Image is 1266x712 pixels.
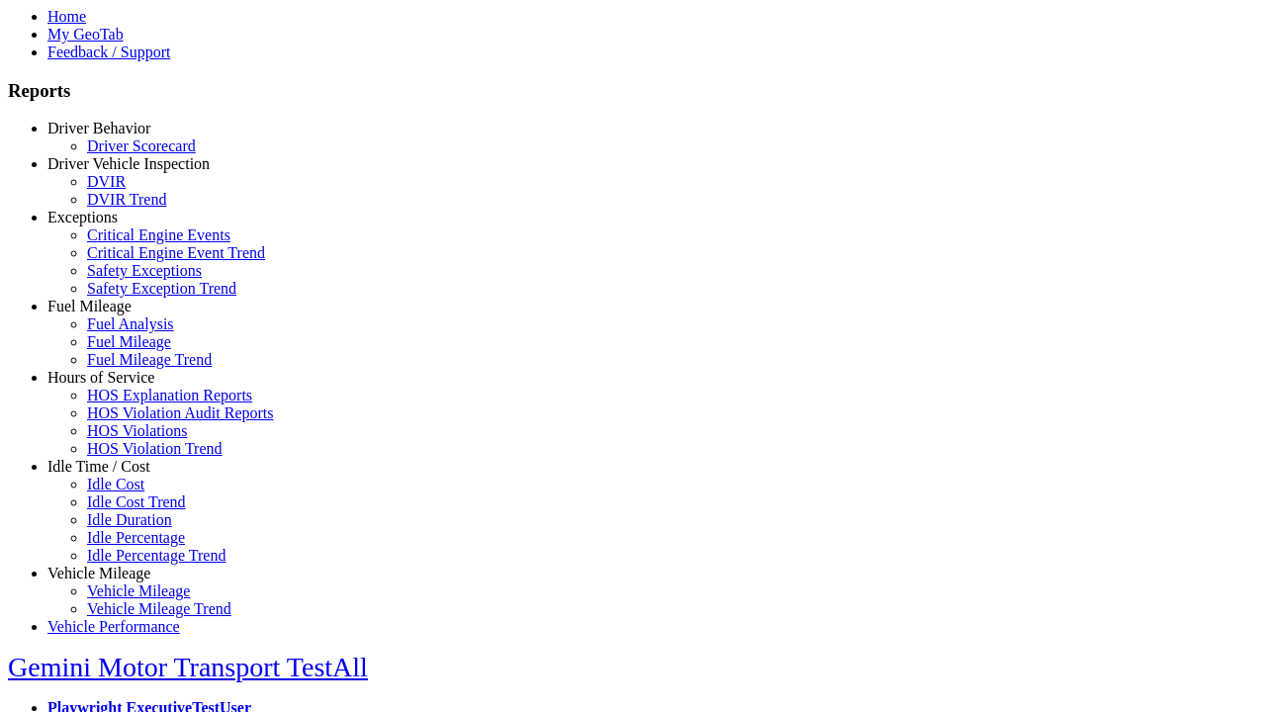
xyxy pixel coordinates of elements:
a: Exceptions [47,209,118,225]
a: Gemini Motor Transport TestAll [8,652,368,682]
a: Critical Engine Event Trend [87,244,265,261]
a: Driver Vehicle Inspection [47,155,210,172]
a: Critical Engine Events [87,226,230,243]
a: Hours of Service [47,369,154,386]
a: Idle Cost [87,476,144,492]
a: Vehicle Mileage Trend [87,600,231,617]
a: Idle Duration [87,511,172,528]
a: Fuel Mileage [47,298,132,314]
a: Vehicle Performance [47,618,180,635]
a: HOS Violations [87,422,187,439]
a: Safety Exception Trend [87,280,236,297]
a: HOS Violation Trend [87,440,223,457]
a: Fuel Mileage Trend [87,351,212,368]
a: HOS Explanation Reports [87,387,252,403]
a: DVIR [87,173,126,190]
a: DVIR Trend [87,191,166,208]
a: My GeoTab [47,26,124,43]
a: Home [47,8,86,25]
a: Fuel Mileage [87,333,171,350]
h3: Reports [8,80,1258,102]
a: Safety Exceptions [87,262,202,279]
a: Idle Percentage Trend [87,547,226,564]
a: Vehicle Mileage [87,582,190,599]
a: Fuel Analysis [87,315,174,332]
a: Feedback / Support [47,44,170,60]
a: Idle Cost Trend [87,493,186,510]
a: Driver Behavior [47,120,150,136]
a: Idle Time / Cost [47,458,150,475]
a: Driver Scorecard [87,137,196,154]
a: Idle Percentage [87,529,185,546]
a: HOS Violation Audit Reports [87,404,274,421]
a: Vehicle Mileage [47,565,150,581]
